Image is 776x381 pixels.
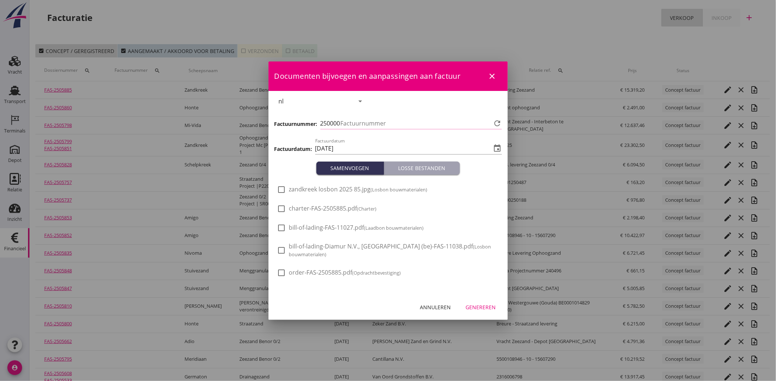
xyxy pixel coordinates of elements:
[364,225,424,231] small: (Laadbon bouwmaterialen)
[414,301,457,314] button: Annuleren
[387,164,457,172] div: Losse bestanden
[352,269,401,276] small: (Opdrachtbevestiging)
[420,303,451,311] div: Annuleren
[316,162,384,175] button: Samenvoegen
[319,164,381,172] div: Samenvoegen
[289,269,401,276] span: order-FAS-2505885.pdf
[289,243,499,258] span: bill-of-lading-Diamur N.V., [GEOGRAPHIC_DATA] (be)-FAS-11038.pdf
[289,224,424,232] span: bill-of-lading-FAS-11027.pdf
[371,186,428,193] small: (Losbon bouwmaterialen)
[357,205,377,212] small: (Charter)
[289,205,377,212] span: charter-FAS-2505885.pdf
[384,162,460,175] button: Losse bestanden
[274,145,312,153] h3: Factuurdatum:
[274,120,317,128] h3: Factuurnummer:
[315,142,492,154] input: Factuurdatum
[493,144,502,153] i: event
[279,98,284,105] div: nl
[356,97,365,106] i: arrow_drop_down
[466,303,496,311] div: Genereren
[493,119,502,128] i: refresh
[341,117,492,129] input: Factuurnummer
[289,186,428,193] span: zandkreek losbon 2025 85.jpg
[268,61,508,91] div: Documenten bijvoegen en aanpassingen aan factuur
[289,243,491,258] small: (Losbon bouwmaterialen)
[320,119,340,128] span: 250000
[460,301,502,314] button: Genereren
[488,72,497,81] i: close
